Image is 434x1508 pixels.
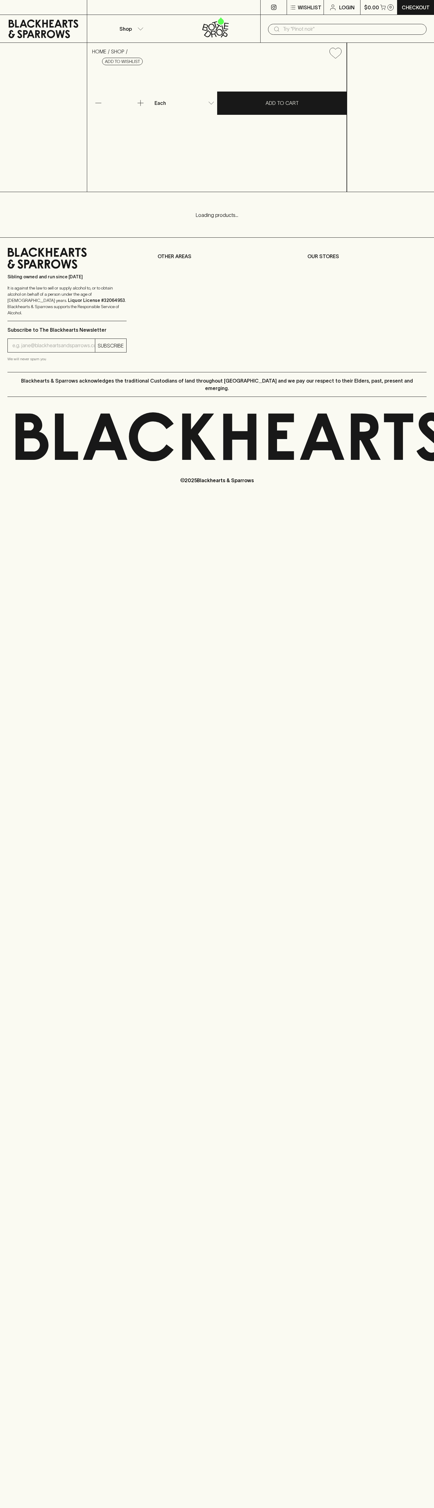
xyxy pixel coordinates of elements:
img: Indigo Mandarin Bergamot & Lemon Myrtle Soda 330ml [87,64,347,192]
p: 0 [389,6,392,9]
p: ADD TO CART [266,99,299,107]
a: HOME [92,49,106,54]
p: Each [154,99,166,107]
p: Loading products... [6,211,428,219]
button: Shop [87,15,174,43]
p: OTHER AREAS [158,253,277,260]
p: OUR STORES [307,253,427,260]
p: Subscribe to The Blackhearts Newsletter [7,326,127,334]
button: Add to wishlist [327,45,344,61]
p: Blackhearts & Sparrows acknowledges the traditional Custodians of land throughout [GEOGRAPHIC_DAT... [12,377,422,392]
p: ⠀ [87,4,92,11]
strong: Liquor License #32064953 [68,298,125,303]
p: Login [339,4,355,11]
p: It is against the law to sell or supply alcohol to, or to obtain alcohol on behalf of a person un... [7,285,127,316]
p: Wishlist [298,4,321,11]
p: Sibling owned and run since [DATE] [7,274,127,280]
div: Each [152,97,217,109]
a: SHOP [111,49,124,54]
p: SUBSCRIBE [98,342,124,349]
button: Add to wishlist [102,58,143,65]
p: Shop [119,25,132,33]
input: Try "Pinot noir" [283,24,422,34]
p: $0.00 [364,4,379,11]
p: Checkout [402,4,430,11]
button: ADD TO CART [217,92,347,115]
p: We will never spam you [7,356,127,362]
button: SUBSCRIBE [95,339,126,352]
input: e.g. jane@blackheartsandsparrows.com.au [12,341,95,351]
